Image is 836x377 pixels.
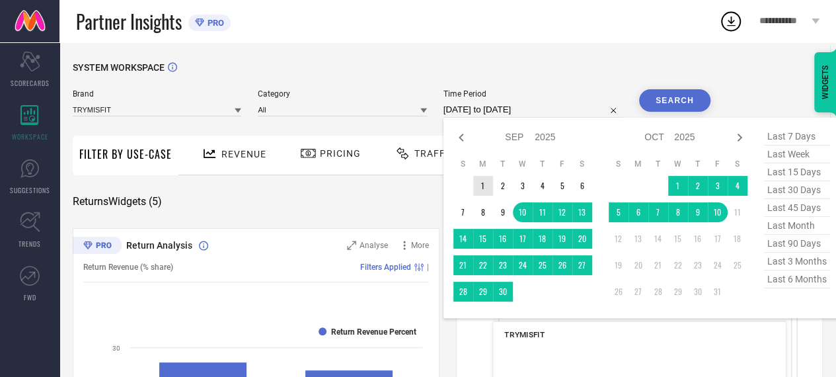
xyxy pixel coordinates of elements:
[473,202,493,222] td: Mon Sep 08 2025
[572,229,592,249] td: Sat Sep 20 2025
[728,255,747,275] td: Sat Oct 25 2025
[453,255,473,275] td: Sun Sep 21 2025
[533,229,552,249] td: Thu Sep 18 2025
[688,202,708,222] td: Thu Oct 09 2025
[764,128,830,146] span: last 7 days
[414,148,455,159] span: Traffic
[648,282,668,302] td: Tue Oct 28 2025
[609,229,628,249] td: Sun Oct 12 2025
[443,102,623,118] input: Select time period
[728,159,747,169] th: Saturday
[572,176,592,196] td: Sat Sep 06 2025
[411,241,429,250] span: More
[628,159,648,169] th: Monday
[708,255,728,275] td: Fri Oct 24 2025
[473,159,493,169] th: Monday
[552,202,572,222] td: Fri Sep 12 2025
[609,202,628,222] td: Sun Oct 05 2025
[453,229,473,249] td: Sun Sep 14 2025
[764,271,830,288] span: last 6 months
[360,241,388,250] span: Analyse
[764,235,830,253] span: last 90 days
[668,255,688,275] td: Wed Oct 22 2025
[73,89,241,99] span: Brand
[19,239,41,249] span: TRENDS
[73,62,165,73] span: SYSTEM WORKSPACE
[453,130,469,146] div: Previous month
[572,202,592,222] td: Sat Sep 13 2025
[443,89,623,99] span: Time Period
[708,176,728,196] td: Fri Oct 03 2025
[533,159,552,169] th: Thursday
[552,159,572,169] th: Friday
[609,255,628,275] td: Sun Oct 19 2025
[126,240,192,251] span: Return Analysis
[688,229,708,249] td: Thu Oct 16 2025
[504,330,545,339] span: TRYMISFIT
[688,282,708,302] td: Thu Oct 30 2025
[688,176,708,196] td: Thu Oct 02 2025
[764,217,830,235] span: last month
[764,199,830,217] span: last 45 days
[688,159,708,169] th: Thursday
[112,345,120,352] text: 30
[513,255,533,275] td: Wed Sep 24 2025
[648,229,668,249] td: Tue Oct 14 2025
[628,282,648,302] td: Mon Oct 27 2025
[221,149,266,159] span: Revenue
[708,229,728,249] td: Fri Oct 17 2025
[320,148,361,159] span: Pricing
[668,282,688,302] td: Wed Oct 29 2025
[648,255,668,275] td: Tue Oct 21 2025
[668,229,688,249] td: Wed Oct 15 2025
[73,195,162,208] span: Returns Widgets ( 5 )
[533,255,552,275] td: Thu Sep 25 2025
[12,132,48,142] span: WORKSPACE
[572,255,592,275] td: Sat Sep 27 2025
[493,282,513,302] td: Tue Sep 30 2025
[11,78,50,88] span: SCORECARDS
[10,185,50,195] span: SUGGESTIONS
[513,202,533,222] td: Wed Sep 10 2025
[331,327,416,337] text: Return Revenue Percent
[453,282,473,302] td: Sun Sep 28 2025
[728,176,747,196] td: Sat Oct 04 2025
[648,159,668,169] th: Tuesday
[648,202,668,222] td: Tue Oct 07 2025
[668,202,688,222] td: Wed Oct 08 2025
[728,202,747,222] td: Sat Oct 11 2025
[533,176,552,196] td: Thu Sep 04 2025
[79,146,172,162] span: Filter By Use-Case
[427,263,429,272] span: |
[204,18,224,28] span: PRO
[73,237,122,257] div: Premium
[473,229,493,249] td: Mon Sep 15 2025
[728,229,747,249] td: Sat Oct 18 2025
[708,159,728,169] th: Friday
[513,176,533,196] td: Wed Sep 03 2025
[708,202,728,222] td: Fri Oct 10 2025
[24,292,36,302] span: FWD
[533,202,552,222] td: Thu Sep 11 2025
[83,263,173,272] span: Return Revenue (% share)
[347,241,356,250] svg: Zoom
[493,255,513,275] td: Tue Sep 23 2025
[708,282,728,302] td: Fri Oct 31 2025
[473,176,493,196] td: Mon Sep 01 2025
[552,176,572,196] td: Fri Sep 05 2025
[493,176,513,196] td: Tue Sep 02 2025
[493,159,513,169] th: Tuesday
[639,89,710,112] button: Search
[628,229,648,249] td: Mon Oct 13 2025
[668,176,688,196] td: Wed Oct 01 2025
[552,255,572,275] td: Fri Sep 26 2025
[513,159,533,169] th: Wednesday
[668,159,688,169] th: Wednesday
[764,181,830,199] span: last 30 days
[453,202,473,222] td: Sun Sep 07 2025
[493,202,513,222] td: Tue Sep 09 2025
[493,229,513,249] td: Tue Sep 16 2025
[628,202,648,222] td: Mon Oct 06 2025
[609,282,628,302] td: Sun Oct 26 2025
[764,253,830,271] span: last 3 months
